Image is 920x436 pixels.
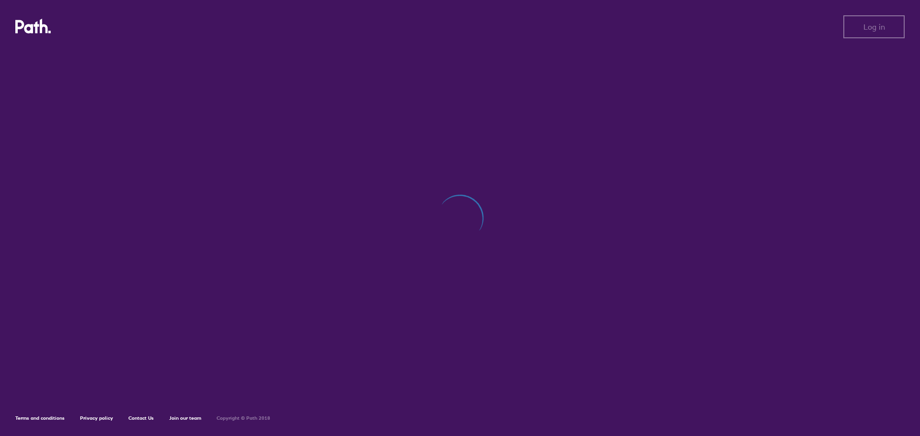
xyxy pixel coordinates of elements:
[128,415,154,421] a: Contact Us
[863,22,885,31] span: Log in
[217,415,270,421] h6: Copyright © Path 2018
[843,15,905,38] button: Log in
[169,415,201,421] a: Join our team
[80,415,113,421] a: Privacy policy
[15,415,65,421] a: Terms and conditions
